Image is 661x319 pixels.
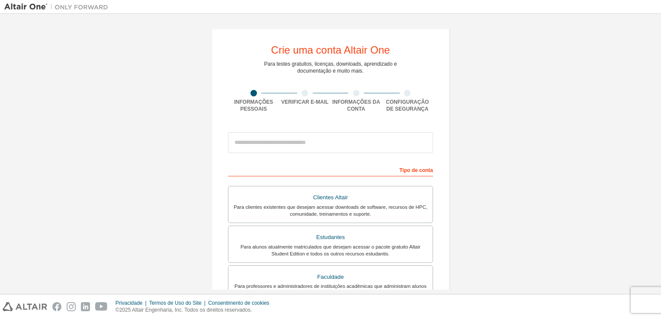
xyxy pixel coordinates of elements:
[234,271,427,283] div: Faculdade
[4,3,112,11] img: Altair One
[264,61,397,74] div: Para testes gratuitos, licenças, downloads, aprendizado e documentação e muito mais.
[382,99,433,112] div: Configuração de segurança
[234,283,427,297] div: Para professores e administradores de instituições acadêmicas que administram alunos e acessam so...
[119,307,252,313] font: 2025 Altair Engenharia, Inc. Todos os direitos reservados.
[330,99,382,112] div: Informações da conta
[3,302,47,311] img: altair_logo.svg
[116,306,275,314] p: ©
[228,99,279,112] div: Informações pessoais
[234,243,427,257] div: Para alunos atualmente matriculados que desejam acessar o pacote gratuito Altair Student Edition ...
[228,163,433,176] div: Tipo de conta
[234,231,427,243] div: Estudantes
[95,302,108,311] img: youtube.svg
[52,302,61,311] img: facebook.svg
[234,204,427,217] div: Para clientes existentes que desejam acessar downloads de software, recursos de HPC, comunidade, ...
[279,99,331,105] div: Verificar e-mail
[116,300,149,306] div: Privacidade
[271,45,390,55] div: Crie uma conta Altair One
[208,300,274,306] div: Consentimento de cookies
[234,191,427,204] div: Clientes Altair
[67,302,76,311] img: instagram.svg
[81,302,90,311] img: linkedin.svg
[149,300,209,306] div: Termos de Uso do Site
